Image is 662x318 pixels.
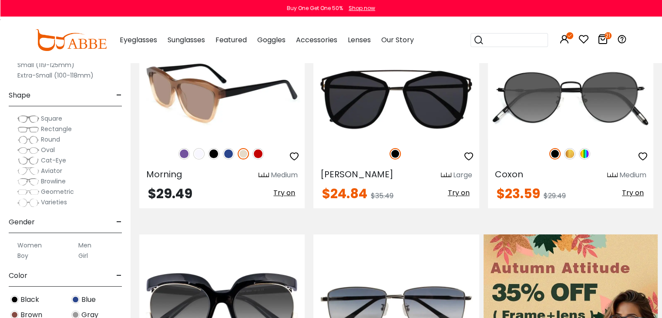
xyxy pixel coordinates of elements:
img: Blue [71,295,80,304]
span: Sunglasses [168,35,205,45]
label: Boy [17,250,28,261]
span: Blue [81,294,96,305]
div: Medium [619,170,646,180]
span: Try on [273,188,295,198]
span: Lenses [348,35,371,45]
button: Try on [271,187,298,199]
span: $35.49 [371,191,393,201]
label: Women [17,240,42,250]
a: Shop now [344,4,375,12]
span: [PERSON_NAME] [320,168,393,180]
span: - [116,85,122,106]
span: $29.49 [544,191,566,201]
span: Try on [622,188,644,198]
img: Oval.png [17,146,39,155]
img: Blue [223,148,234,159]
div: Shop now [349,4,375,12]
span: Featured [215,35,247,45]
label: Men [78,240,91,250]
button: Try on [445,187,472,199]
span: Shape [9,85,30,106]
label: Extra-Small (100-118mm) [17,70,94,81]
span: Coxon [495,168,523,180]
img: Geometric.png [17,188,39,196]
img: size ruler [259,172,269,179]
span: $29.49 [148,184,192,203]
span: Cat-Eye [41,156,66,165]
a: 21 [598,36,608,46]
span: Black [20,294,39,305]
img: Round.png [17,135,39,144]
div: Medium [271,170,298,180]
span: - [116,212,122,233]
span: Goggles [257,35,286,45]
img: Translucent [193,148,205,159]
span: Color [9,265,27,286]
span: Round [41,135,60,144]
img: Varieties.png [17,198,39,207]
span: Rectangle [41,125,72,133]
img: Cream [238,148,249,159]
i: 21 [605,32,612,39]
div: Large [453,170,472,180]
img: Black [208,148,219,159]
img: Cat-Eye.png [17,156,39,165]
img: Aviator.png [17,167,39,176]
span: Morning [146,168,182,180]
img: Black [10,295,19,304]
span: - [116,265,122,286]
div: Buy One Get One 50% [287,4,343,12]
img: Multicolor [579,148,590,159]
span: $24.84 [322,184,367,203]
span: Oval [41,145,55,154]
img: Black Coxon - Metal ,Adjust Nose Pads [488,56,653,139]
img: Red [252,148,264,159]
span: Aviator [41,166,62,175]
img: Rectangle.png [17,125,39,134]
img: abbeglasses.com [35,29,107,51]
span: Varieties [41,198,67,206]
img: Square.png [17,115,39,123]
span: Our Story [381,35,414,45]
span: Try on [448,188,470,198]
span: Square [41,114,62,123]
img: Black [549,148,561,159]
span: Geometric [41,187,74,196]
img: Purple [178,148,190,159]
span: Gender [9,212,35,233]
img: size ruler [441,172,451,179]
img: size ruler [607,172,618,179]
img: Cream Morning - Acetate ,Universal Bridge Fit [139,56,305,139]
span: Eyeglasses [120,35,157,45]
label: Small (119-125mm) [17,60,74,70]
img: Gold [564,148,575,159]
span: Browline [41,177,66,186]
span: Accessories [296,35,337,45]
img: Black [390,148,401,159]
button: Try on [619,187,646,199]
span: $23.59 [497,184,540,203]
label: Girl [78,250,88,261]
img: Black Lydia - Combination,Metal,TR ,Universal Bridge Fit [313,56,479,139]
img: Browline.png [17,177,39,186]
